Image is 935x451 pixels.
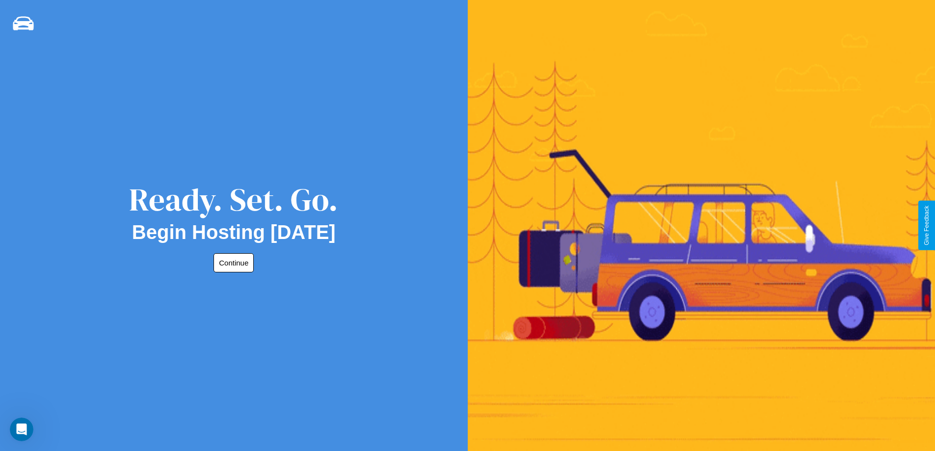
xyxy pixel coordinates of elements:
iframe: Intercom live chat [10,418,33,441]
div: Give Feedback [923,206,930,245]
div: Ready. Set. Go. [129,178,338,221]
h2: Begin Hosting [DATE] [132,221,336,243]
button: Continue [214,253,254,272]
